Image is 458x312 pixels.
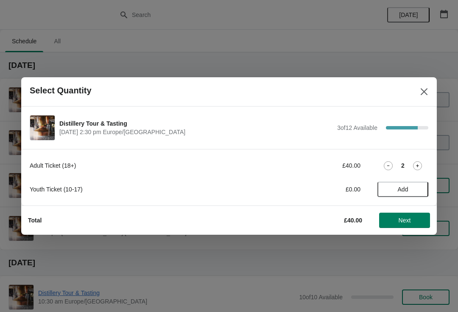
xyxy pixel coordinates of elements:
strong: £40.00 [344,217,362,224]
strong: Total [28,217,42,224]
div: £40.00 [282,161,360,170]
span: Distillery Tour & Tasting [59,119,333,128]
span: 3 of 12 Available [337,124,377,131]
span: Next [399,217,411,224]
button: Next [379,213,430,228]
button: Add [377,182,428,197]
img: Distillery Tour & Tasting | | August 11 | 2:30 pm Europe/London [30,115,55,140]
h2: Select Quantity [30,86,92,96]
div: Adult Ticket (18+) [30,161,265,170]
div: Youth Ticket (10-17) [30,185,265,194]
div: £0.00 [282,185,360,194]
span: [DATE] 2:30 pm Europe/[GEOGRAPHIC_DATA] [59,128,333,136]
span: Add [398,186,408,193]
strong: 2 [401,161,405,170]
button: Close [416,84,432,99]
